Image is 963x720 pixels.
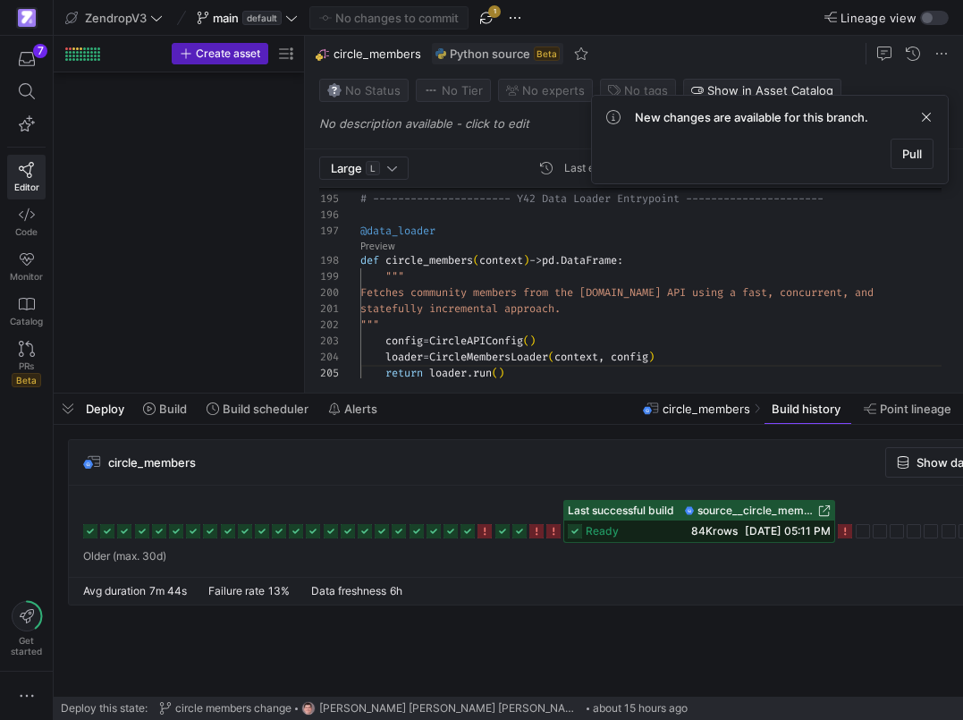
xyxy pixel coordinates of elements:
div: 200 [319,284,339,301]
div: 203 [319,333,339,349]
button: Show in Asset Catalog [683,79,841,102]
span: No Tier [424,83,483,97]
span: loader [385,350,423,364]
span: Failure rate [208,584,265,597]
button: Alerts [320,394,385,424]
span: Beta [534,47,560,61]
span: config [611,350,648,364]
span: Show in Asset Catalog [707,83,833,97]
span: PRs [19,360,34,371]
span: Avg duration [83,584,146,597]
span: Python source [450,47,530,61]
span: New changes are available for this branch. [635,110,868,124]
span: No tags [624,83,668,97]
span: ( [492,366,498,380]
button: ZendropV3 [61,6,167,30]
span: ) [648,350,655,364]
span: Get started [11,635,42,656]
button: No tierNo Tier [416,79,491,102]
span: Older (max. 30d) [83,550,166,563]
span: ) [523,253,529,267]
button: No statusNo Status [319,79,409,102]
span: L [366,161,380,175]
a: Catalog [7,289,46,334]
span: Build scheduler [223,402,308,416]
span: Alerts [344,402,377,416]
span: Last successful build [568,504,674,517]
span: ( [548,350,554,364]
a: Monitor [7,244,46,289]
button: Create asset [172,43,268,64]
a: https://storage.googleapis.com/y42-prod-data-exchange/images/qZXOSqkTtPuVcXVzF40oUlM07HVTwZXfPK0U... [7,3,46,33]
div: 197 [319,223,339,239]
span: : [617,253,623,267]
span: Build [159,402,187,416]
span: = [423,350,429,364]
span: 13% [268,584,290,597]
button: 7 [7,43,46,75]
span: PI using a fast, concurrent, and [673,285,874,300]
div: 7 [33,44,47,58]
span: Beta [12,373,41,387]
span: Deploy this state: [61,702,148,715]
span: Catalog [10,316,43,326]
span: , [598,350,604,364]
span: ZendropV3 [85,11,147,25]
span: context [554,350,598,364]
span: about 15 hours ago [593,702,688,715]
span: statefully incremental approach. [360,301,561,316]
span: ready [586,525,619,538]
span: ) [498,366,504,380]
span: circle_members [663,402,750,416]
span: CircleMembersLoader [429,350,548,364]
button: Point lineage [856,394,959,424]
button: Build scheduler [199,394,317,424]
a: source__circle_members__circle_members [685,504,831,517]
span: return [385,366,423,380]
span: circle_members [334,47,421,61]
span: Build history [772,402,841,416]
img: https://storage.googleapis.com/y42-prod-data-exchange/images/G2kHvxVlt02YItTmblwfhPy4mK5SfUxFU6Tr... [301,701,316,716]
img: undefined [435,48,446,59]
span: default [242,11,282,25]
span: . [554,253,561,267]
span: ) [529,334,536,348]
span: Pull [902,147,922,161]
div: 199 [319,268,339,284]
span: = [423,334,429,348]
span: """ [385,269,404,284]
p: No description available - click to edit [319,116,956,131]
span: Fetches community members from the [DOMAIN_NAME] A [360,285,673,300]
button: maindefault [192,6,302,30]
span: Lineage view [841,11,917,25]
span: [DATE] 05:11 PM [745,524,831,538]
span: config [385,334,423,348]
button: Last successful buildsource__circle_members__circle_membersready84Krows[DATE] 05:11 PM [563,500,835,543]
img: No tier [424,83,438,97]
span: No Status [327,83,401,97]
span: run [473,366,492,380]
span: 7m 44s [149,584,187,597]
span: """ [360,318,379,332]
span: # ---------------------- Y42 Data Loader Entrypoin [360,191,673,206]
span: Code [15,226,38,237]
span: circle_members [108,455,196,470]
a: Preview [360,241,395,251]
button: Build [135,394,195,424]
span: 84K rows [691,524,738,538]
button: No experts [498,79,593,102]
img: https://storage.googleapis.com/y42-prod-data-exchange/images/qZXOSqkTtPuVcXVzF40oUlM07HVTwZXfPK0U... [18,9,36,27]
span: Data freshness [311,584,386,597]
span: Editor [14,182,39,192]
div: 205 [319,365,339,381]
span: circle members change [175,702,291,715]
img: No status [327,83,342,97]
span: source__circle_members__circle_members [697,504,815,517]
button: Pull [891,139,933,169]
span: No expert s [522,83,585,97]
span: Point lineage [880,402,951,416]
span: Large [331,161,362,175]
div: Last edit: [DATE] by [PERSON_NAME] [PERSON_NAME] [PERSON_NAME] [564,162,931,174]
button: No tags [600,79,676,102]
button: Build history [764,394,852,424]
